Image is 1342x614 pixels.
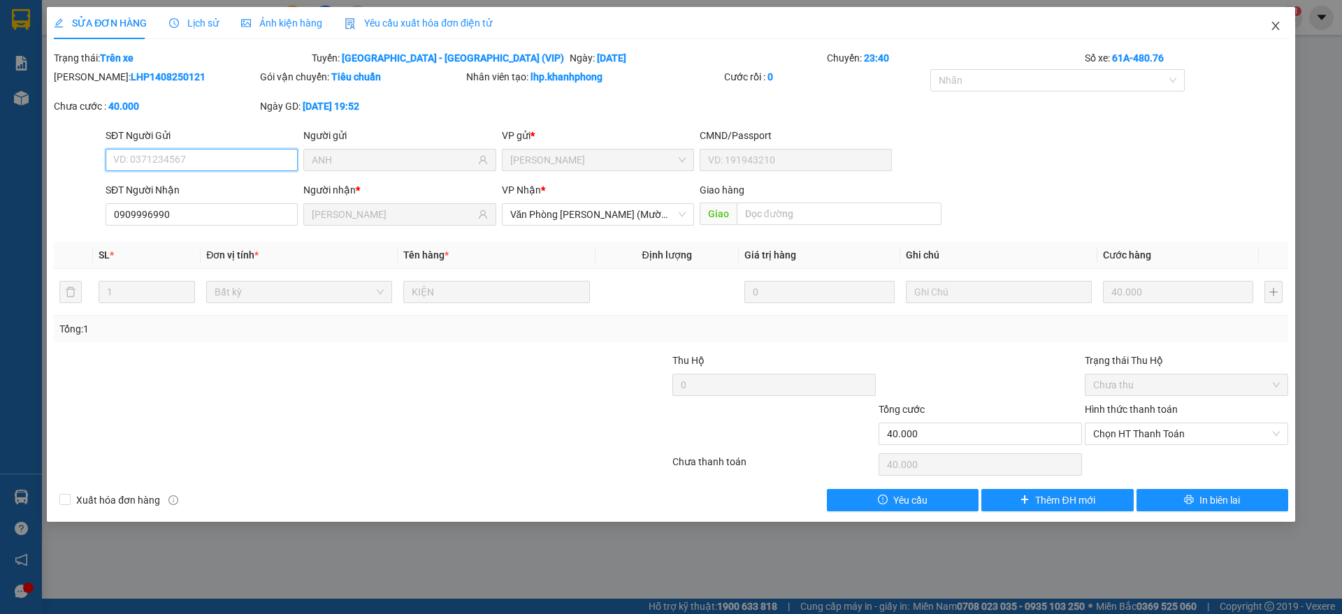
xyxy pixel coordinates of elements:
[345,17,492,29] span: Yêu cầu xuất hóa đơn điện tử
[502,184,541,196] span: VP Nhận
[510,204,686,225] span: Văn Phòng Trần Phú (Mường Thanh)
[597,52,626,64] b: [DATE]
[1112,52,1164,64] b: 61A-480.76
[1264,281,1283,303] button: plus
[100,52,134,64] b: Trên xe
[1093,374,1280,395] span: Chưa thu
[260,98,463,114] div: Ngày GD:
[54,17,147,29] span: SỬA ĐƠN HÀNG
[878,495,888,506] span: exclamation-circle
[342,52,564,64] b: [GEOGRAPHIC_DATA] - [GEOGRAPHIC_DATA] (VIP)
[345,18,356,29] img: icon
[303,128,496,143] div: Người gửi
[906,281,1092,303] input: Ghi Chú
[1083,50,1290,66] div: Số xe:
[466,69,721,85] div: Nhân viên tạo:
[827,489,979,511] button: exclamation-circleYêu cầu
[1137,489,1288,511] button: printerIn biên lai
[1085,404,1178,415] label: Hình thức thanh toán
[724,69,928,85] div: Cước rồi :
[108,101,139,112] b: 40.000
[1103,249,1151,261] span: Cước hàng
[117,53,192,64] b: [DOMAIN_NAME]
[206,249,259,261] span: Đơn vị tính
[54,18,64,28] span: edit
[169,17,219,29] span: Lịch sử
[1035,492,1095,508] span: Thêm ĐH mới
[700,203,737,225] span: Giao
[168,495,178,505] span: info-circle
[1270,20,1281,31] span: close
[331,71,381,82] b: Tiêu chuẩn
[671,454,877,478] div: Chưa thanh toán
[744,281,895,303] input: 0
[825,50,1083,66] div: Chuyến:
[54,98,257,114] div: Chưa cước :
[71,492,166,508] span: Xuất hóa đơn hàng
[737,203,941,225] input: Dọc đường
[1184,495,1194,506] span: printer
[864,52,889,64] b: 23:40
[260,69,463,85] div: Gói vận chuyển:
[510,149,686,170] span: Lê Hồng Phong
[241,18,251,28] span: picture
[700,184,744,196] span: Giao hàng
[312,207,475,222] input: Tên người nhận
[17,90,79,156] b: [PERSON_NAME]
[879,404,925,415] span: Tổng cước
[981,489,1133,511] button: plusThêm ĐH mới
[106,128,298,143] div: SĐT Người Gửi
[106,182,298,198] div: SĐT Người Nhận
[568,50,826,66] div: Ngày:
[1103,281,1253,303] input: 0
[478,210,488,219] span: user
[744,249,796,261] span: Giá trị hàng
[117,66,192,84] li: (c) 2017
[59,321,518,337] div: Tổng: 1
[241,17,322,29] span: Ảnh kiện hàng
[17,17,87,87] img: logo.jpg
[1256,7,1295,46] button: Close
[303,182,496,198] div: Người nhận
[312,152,475,168] input: Tên người gửi
[502,128,694,143] div: VP gửi
[303,101,359,112] b: [DATE] 19:52
[642,249,692,261] span: Định lượng
[131,71,205,82] b: LHP1408250121
[1020,495,1030,506] span: plus
[1093,423,1280,444] span: Chọn HT Thanh Toán
[52,50,310,66] div: Trạng thái:
[700,149,892,171] input: VD: 191943210
[403,249,449,261] span: Tên hàng
[672,355,705,366] span: Thu Hộ
[99,249,110,261] span: SL
[215,282,384,302] span: Bất kỳ
[893,492,928,508] span: Yêu cầu
[169,18,179,28] span: clock-circle
[900,242,1097,269] th: Ghi chú
[700,128,892,143] div: CMND/Passport
[1085,353,1288,368] div: Trạng thái Thu Hộ
[403,281,589,303] input: VD: Bàn, Ghế
[310,50,568,66] div: Tuyến:
[531,71,603,82] b: lhp.khanhphong
[767,71,773,82] b: 0
[478,155,488,165] span: user
[54,69,257,85] div: [PERSON_NAME]:
[1199,492,1240,508] span: In biên lai
[59,281,82,303] button: delete
[152,17,185,51] img: logo.jpg
[90,20,134,110] b: BIÊN NHẬN GỬI HÀNG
